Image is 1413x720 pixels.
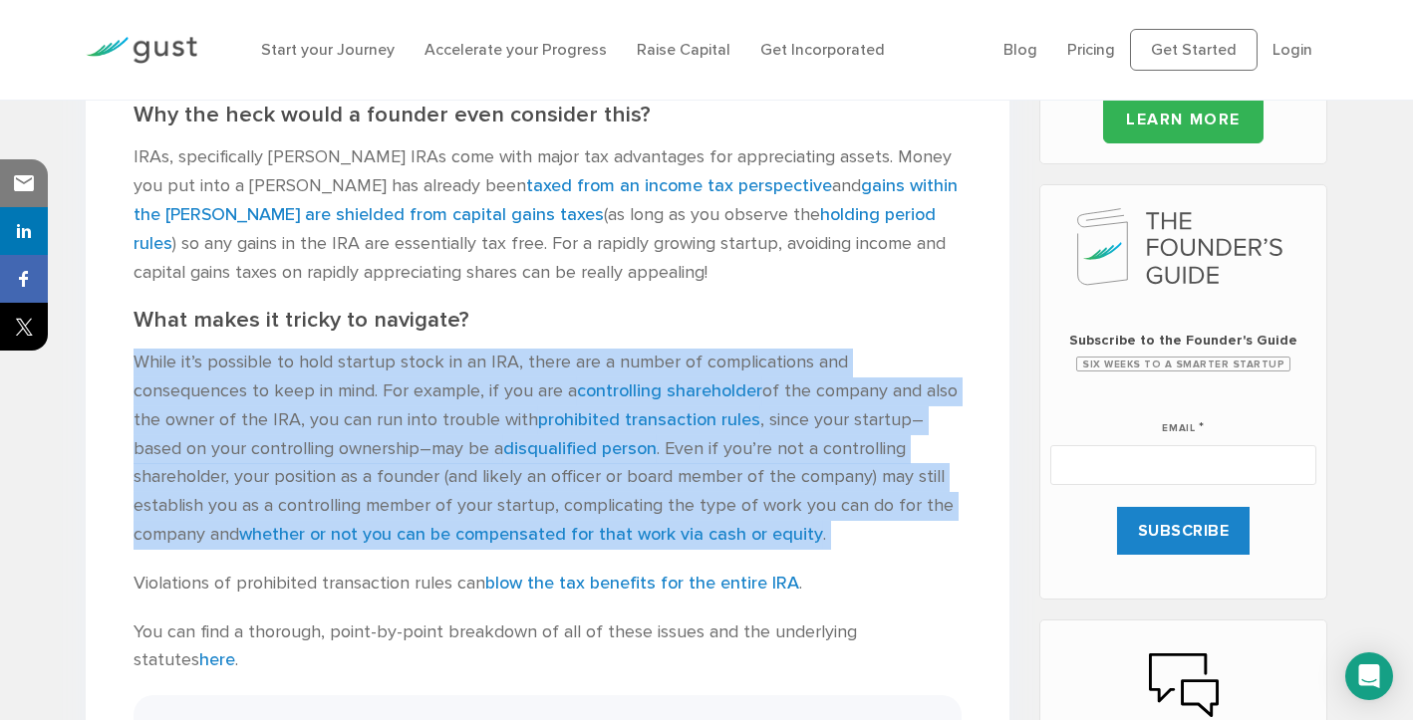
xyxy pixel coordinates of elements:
[134,143,962,287] p: IRAs, specifically [PERSON_NAME] IRAs come with major tax advantages for appreciating assets. Mon...
[526,175,832,196] a: taxed from an income tax perspective
[637,40,730,59] a: Raise Capital
[239,524,823,545] a: whether or not you can be compensated for that work via cash or equity
[1130,29,1258,71] a: Get Started
[134,570,962,599] p: Violations of prohibited transaction rules can .
[503,438,657,459] a: disqualified person
[538,409,760,430] a: prohibited transaction rules
[424,40,607,59] a: Accelerate your Progress
[261,40,395,59] a: Start your Journey
[1081,505,1413,720] iframe: Chat Widget
[1076,357,1290,371] span: Six Weeks to a Smarter Startup
[1067,40,1115,59] a: Pricing
[1103,96,1264,143] a: LEARN MORE
[134,204,936,254] a: holding period rules
[1003,40,1037,59] a: Blog
[134,618,962,676] p: You can find a thorough, point-by-point breakdown of all of these issues and the underlying statu...
[134,175,958,225] a: gains within the [PERSON_NAME] are shielded from capital gains taxes
[760,40,885,59] a: Get Incorporated
[134,102,962,128] h2: Why the heck would a founder even consider this?
[1050,331,1316,351] span: Subscribe to the Founder's Guide
[485,573,799,594] a: blow the tax benefits for the entire IRA
[134,349,962,550] p: While it’s possible to hold startup stock in an IRA, there are a number of complications and cons...
[577,380,762,401] a: controlling shareholder
[1162,397,1205,437] label: Email
[199,649,235,670] a: here
[134,307,962,334] h2: What makes it tricky to navigate?
[1272,40,1312,59] a: Login
[86,37,197,64] img: Gust Logo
